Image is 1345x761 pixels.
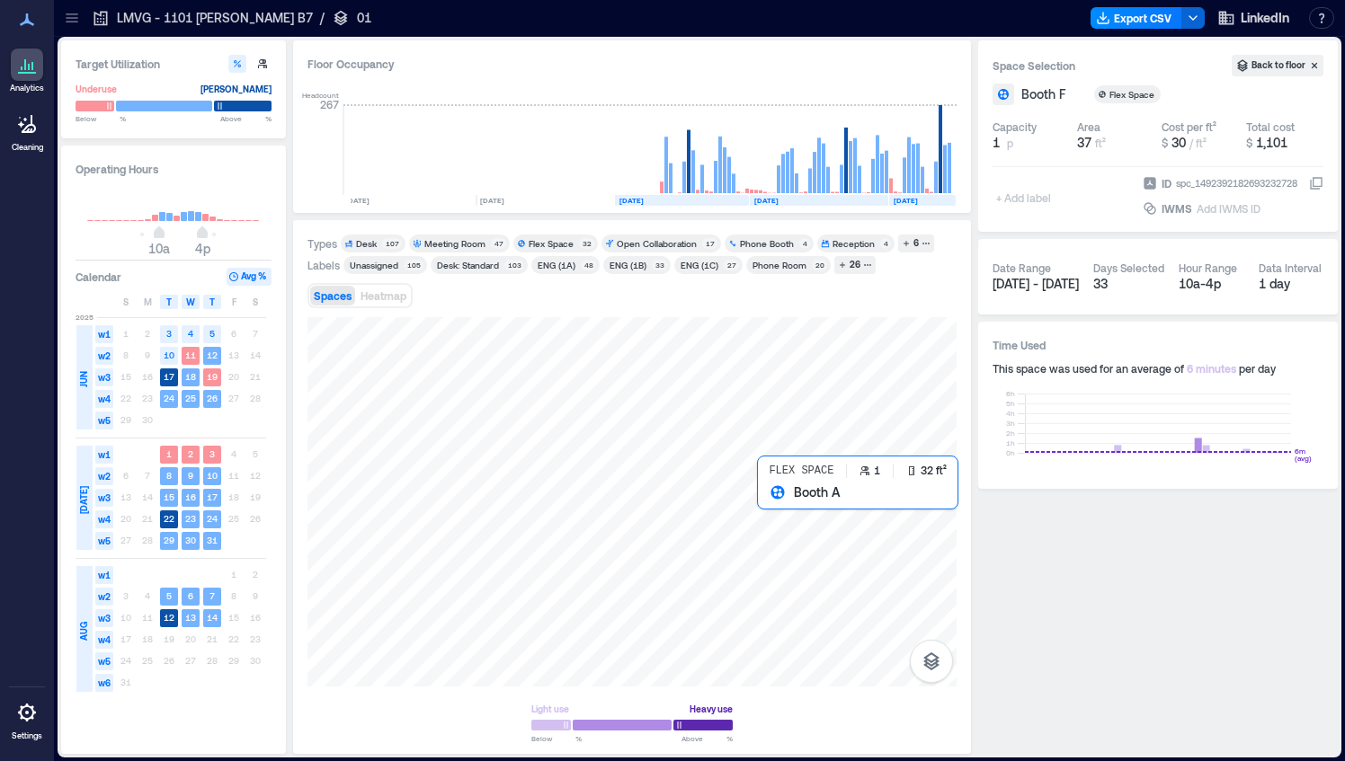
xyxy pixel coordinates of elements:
[207,513,218,524] text: 24
[76,622,91,641] span: AUG
[491,238,506,249] div: 47
[200,80,272,98] div: [PERSON_NAME]
[95,510,113,528] span: w4
[76,160,272,178] h3: Operating Hours
[185,371,196,382] text: 18
[76,371,91,387] span: JUN
[307,236,337,251] div: Types
[10,83,44,93] p: Analytics
[702,238,717,249] div: 17
[164,513,174,524] text: 22
[95,588,113,606] span: w2
[164,535,174,545] text: 29
[12,730,42,741] p: Settings
[993,134,1000,152] span: 1
[1241,9,1289,27] span: LinkedIn
[209,328,215,339] text: 5
[993,261,1051,275] div: Date Range
[1093,275,1164,293] div: 33
[185,535,196,545] text: 30
[76,80,117,98] div: Underuse
[1093,261,1164,275] div: Days Selected
[209,448,215,459] text: 3
[95,446,113,464] span: w1
[812,260,827,270] div: 20
[531,700,569,718] div: Light use
[690,700,733,718] div: Heavy use
[207,393,218,403] text: 26
[1179,275,1244,293] div: 10a - 4p
[1187,362,1236,375] span: 6 minutes
[799,238,810,249] div: 4
[164,350,174,360] text: 10
[307,55,957,73] div: Floor Occupancy
[581,260,596,270] div: 48
[993,361,1323,376] div: This space was used for an average of per day
[1246,137,1252,149] span: $
[880,238,891,249] div: 4
[1195,199,1262,217] div: Add IWMS ID
[1171,135,1186,150] span: 30
[123,295,129,309] span: S
[480,196,504,205] text: [DATE]
[1006,448,1015,457] tspan: 0h
[504,260,524,270] div: 103
[207,371,218,382] text: 19
[1006,389,1015,398] tspan: 6h
[993,134,1070,152] button: 1 p
[314,289,352,302] span: Spaces
[220,113,272,124] span: Above %
[1197,199,1323,217] button: Add IWMS ID
[898,234,934,252] button: 6
[12,142,43,153] p: Cleaning
[320,9,325,27] p: /
[5,691,49,747] a: Settings
[1006,419,1015,428] tspan: 3h
[95,631,113,649] span: w4
[652,260,667,270] div: 33
[382,238,402,249] div: 107
[95,347,113,365] span: w2
[186,295,195,309] span: W
[1109,88,1157,101] div: Flex Space
[4,43,49,99] a: Analytics
[579,238,594,249] div: 32
[894,196,918,205] text: [DATE]
[1189,137,1207,149] span: / ft²
[724,260,739,270] div: 27
[209,295,215,309] span: T
[95,467,113,485] span: w2
[1094,85,1182,103] button: Flex Space
[1006,429,1015,438] tspan: 2h
[740,237,794,250] div: Phone Booth
[95,489,113,507] span: w3
[227,268,272,286] button: Avg %
[188,448,193,459] text: 2
[610,259,646,271] div: ENG (1B)
[424,237,485,250] div: Meeting Room
[1077,119,1100,134] div: Area
[1259,275,1324,293] div: 1 day
[1006,409,1015,418] tspan: 4h
[76,268,121,286] h3: Calendar
[1259,261,1322,275] div: Data Interval
[356,237,377,250] div: Desk
[404,260,423,270] div: 105
[207,612,218,623] text: 14
[307,258,340,272] div: Labels
[164,491,174,502] text: 15
[185,350,196,360] text: 11
[911,235,922,252] div: 6
[1179,261,1237,275] div: Hour Range
[185,612,196,623] text: 13
[833,237,875,250] div: Reception
[619,196,644,205] text: [DATE]
[531,733,582,744] span: Below %
[95,325,113,343] span: w1
[76,113,126,124] span: Below %
[1006,399,1015,408] tspan: 5h
[753,259,806,271] div: Phone Room
[834,256,876,274] button: 26
[253,295,258,309] span: S
[357,286,410,305] button: Heatmap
